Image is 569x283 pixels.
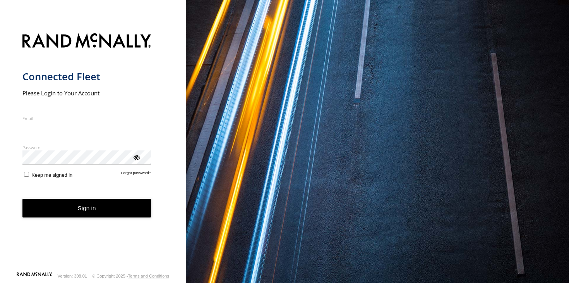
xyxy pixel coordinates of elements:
form: main [22,29,164,272]
h2: Please Login to Your Account [22,89,151,97]
input: Keep me signed in [24,172,29,177]
a: Visit our Website [17,272,52,280]
span: Keep me signed in [31,172,72,178]
a: Forgot password? [121,171,151,178]
div: © Copyright 2025 - [92,274,169,278]
div: Version: 308.01 [58,274,87,278]
button: Sign in [22,199,151,218]
a: Terms and Conditions [128,274,169,278]
div: ViewPassword [132,153,140,161]
label: Password [22,145,151,150]
h1: Connected Fleet [22,70,151,83]
img: Rand McNally [22,32,151,52]
label: Email [22,116,151,121]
